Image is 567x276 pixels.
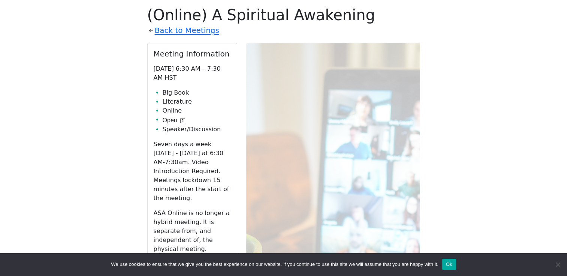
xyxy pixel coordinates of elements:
li: Big Book [163,88,231,97]
p: Seven days a week [DATE] - [DATE] at 6:30 AM-7:30am. Video Introduction Required. Meetings lockdo... [154,140,231,203]
a: Back to Meetings [155,24,219,37]
p: [DATE] 6:30 AM – 7:30 AM HST [154,64,231,82]
li: Online [163,106,231,115]
li: Speaker/Discussion [163,125,231,134]
h1: (Online) A Spiritual Awakening [147,6,420,24]
h2: Meeting Information [154,49,231,58]
span: We use cookies to ensure that we give you the best experience on our website. If you continue to ... [111,261,438,268]
button: Ok [442,259,456,270]
li: Literature [163,97,231,106]
p: ASA Online is no longer a hybrid meeting. It is separate from, and independent of, the physical m... [154,209,231,254]
span: No [554,261,561,268]
button: Open [163,116,185,125]
span: Open [163,116,177,125]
